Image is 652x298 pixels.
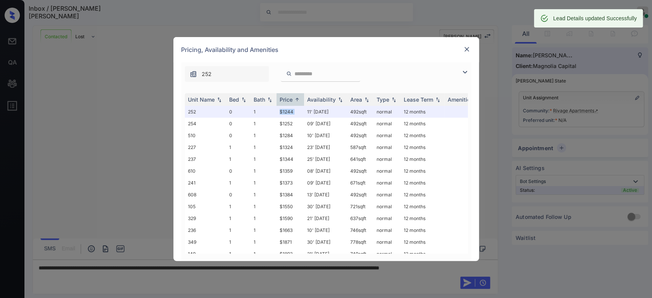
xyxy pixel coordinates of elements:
div: Type [377,96,389,103]
td: 671 sqft [347,177,374,189]
td: normal [374,189,401,201]
div: Lead Details updated Successfully [553,11,637,25]
td: normal [374,153,401,165]
td: $1324 [277,141,304,153]
div: Availability [307,96,336,103]
td: 610 [185,165,226,177]
td: 1 [226,141,251,153]
div: Area [350,96,362,103]
td: 492 sqft [347,165,374,177]
td: $1373 [277,177,304,189]
td: $1663 [277,224,304,236]
td: 1 [251,236,277,248]
img: sorting [293,97,301,102]
td: 0 [226,189,251,201]
td: 746 sqft [347,224,374,236]
span: 252 [202,70,212,78]
td: 12 months [401,189,445,201]
td: $1284 [277,130,304,141]
img: sorting [434,97,442,102]
div: Price [280,96,293,103]
td: $1590 [277,212,304,224]
td: 241 [185,177,226,189]
td: $1871 [277,236,304,248]
td: 587 sqft [347,141,374,153]
td: 1 [251,165,277,177]
td: 12 months [401,236,445,248]
td: normal [374,118,401,130]
td: 1 [226,224,251,236]
td: 12 months [401,201,445,212]
td: 105 [185,201,226,212]
td: 778 sqft [347,236,374,248]
td: 25' [DATE] [304,153,347,165]
td: normal [374,201,401,212]
td: 252 [185,106,226,118]
td: 721 sqft [347,201,374,212]
img: icon-zuma [189,70,197,78]
td: 510 [185,130,226,141]
td: 10' [DATE] [304,224,347,236]
td: 12 months [401,177,445,189]
td: 608 [185,189,226,201]
div: Amenities [448,96,473,103]
td: 21' [DATE] [304,248,347,260]
img: sorting [337,97,344,102]
td: 1 [251,153,277,165]
td: 09' [DATE] [304,118,347,130]
td: 23' [DATE] [304,141,347,153]
img: sorting [215,97,223,102]
td: 0 [226,130,251,141]
td: 749 sqft [347,248,374,260]
td: 1 [251,248,277,260]
td: normal [374,224,401,236]
td: 149 [185,248,226,260]
td: $1344 [277,153,304,165]
td: normal [374,212,401,224]
td: 12 months [401,248,445,260]
td: 1 [226,248,251,260]
td: 641 sqft [347,153,374,165]
td: 0 [226,118,251,130]
td: normal [374,130,401,141]
td: 12 months [401,212,445,224]
img: sorting [240,97,248,102]
div: Bath [254,96,265,103]
td: $1244 [277,106,304,118]
td: 1 [251,106,277,118]
td: 1 [226,201,251,212]
td: 30' [DATE] [304,236,347,248]
td: $1359 [277,165,304,177]
td: 492 sqft [347,118,374,130]
img: sorting [266,97,273,102]
td: normal [374,177,401,189]
td: 1 [251,224,277,236]
td: 1 [251,141,277,153]
td: 254 [185,118,226,130]
td: 349 [185,236,226,248]
td: 0 [226,106,251,118]
td: 12 months [401,118,445,130]
td: normal [374,106,401,118]
td: 12 months [401,130,445,141]
td: $1550 [277,201,304,212]
td: 13' [DATE] [304,189,347,201]
td: normal [374,141,401,153]
td: 492 sqft [347,130,374,141]
td: 1 [226,177,251,189]
td: 227 [185,141,226,153]
td: 11' [DATE] [304,106,347,118]
td: 1 [251,130,277,141]
td: 09' [DATE] [304,177,347,189]
td: 329 [185,212,226,224]
td: normal [374,165,401,177]
img: sorting [390,97,398,102]
div: Lease Term [404,96,433,103]
td: 12 months [401,165,445,177]
td: 1 [226,236,251,248]
td: 1 [251,118,277,130]
img: icon-zuma [460,68,469,77]
td: 492 sqft [347,189,374,201]
td: $1893 [277,248,304,260]
td: 21' [DATE] [304,212,347,224]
